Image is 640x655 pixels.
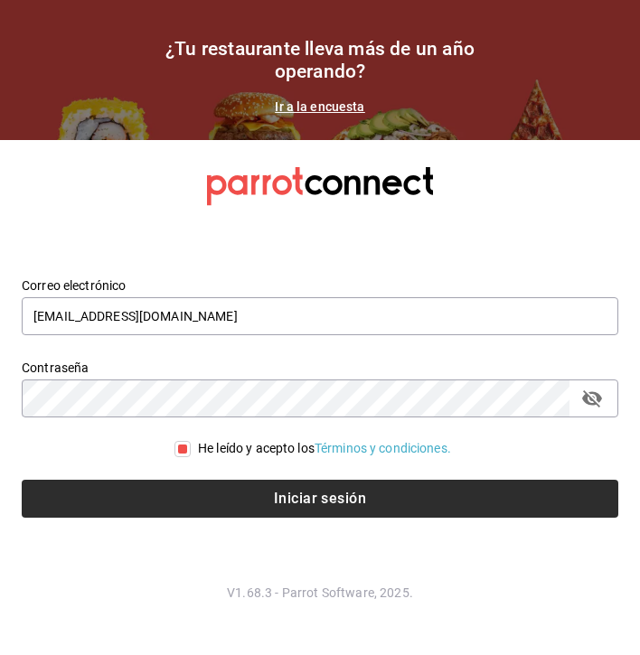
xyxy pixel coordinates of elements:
[22,297,618,335] input: Ingresa tu correo electrónico
[315,441,451,455] a: Términos y condiciones.
[275,99,364,114] a: Ir a la encuesta
[22,480,618,518] button: Iniciar sesión
[22,279,618,292] label: Correo electrónico
[198,439,451,458] div: He leído y acepto los
[139,38,501,83] h1: ¿Tu restaurante lleva más de un año operando?
[577,383,607,414] button: passwordField
[22,361,618,374] label: Contraseña
[22,584,618,602] p: V1.68.3 - Parrot Software, 2025.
